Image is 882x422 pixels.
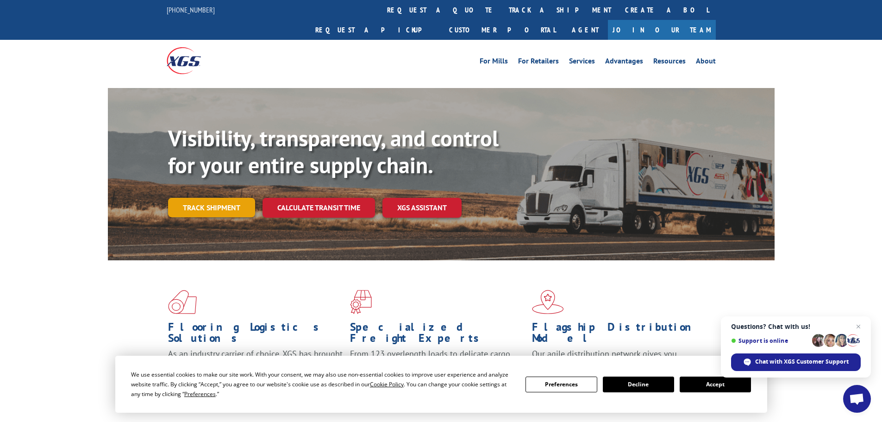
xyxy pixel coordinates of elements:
a: Services [569,57,595,68]
a: [PHONE_NUMBER] [167,5,215,14]
span: Questions? Chat with us! [731,323,861,330]
span: Cookie Policy [370,380,404,388]
span: Chat with XGS Customer Support [731,353,861,371]
h1: Flagship Distribution Model [532,321,707,348]
button: Preferences [525,377,597,392]
button: Accept [680,377,751,392]
a: Agent [563,20,608,40]
a: Customer Portal [442,20,563,40]
a: Advantages [605,57,643,68]
p: From 123 overlength loads to delicate cargo, our experienced staff knows the best way to move you... [350,348,525,390]
div: Cookie Consent Prompt [115,356,767,413]
button: Decline [603,377,674,392]
a: For Mills [480,57,508,68]
a: Resources [653,57,686,68]
span: Our agile distribution network gives you nationwide inventory management on demand. [532,348,702,370]
span: Chat with XGS Customer Support [755,358,849,366]
a: About [696,57,716,68]
span: Support is online [731,337,809,344]
span: As an industry carrier of choice, XGS has brought innovation and dedication to flooring logistics... [168,348,343,381]
a: Calculate transit time [263,198,375,218]
a: Request a pickup [308,20,442,40]
span: Preferences [184,390,216,398]
img: xgs-icon-focused-on-flooring-red [350,290,372,314]
a: Open chat [843,385,871,413]
a: XGS ASSISTANT [382,198,462,218]
a: Join Our Team [608,20,716,40]
a: For Retailers [518,57,559,68]
h1: Specialized Freight Experts [350,321,525,348]
img: xgs-icon-flagship-distribution-model-red [532,290,564,314]
a: Track shipment [168,198,255,217]
img: xgs-icon-total-supply-chain-intelligence-red [168,290,197,314]
div: We use essential cookies to make our site work. With your consent, we may also use non-essential ... [131,370,514,399]
b: Visibility, transparency, and control for your entire supply chain. [168,124,499,179]
h1: Flooring Logistics Solutions [168,321,343,348]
